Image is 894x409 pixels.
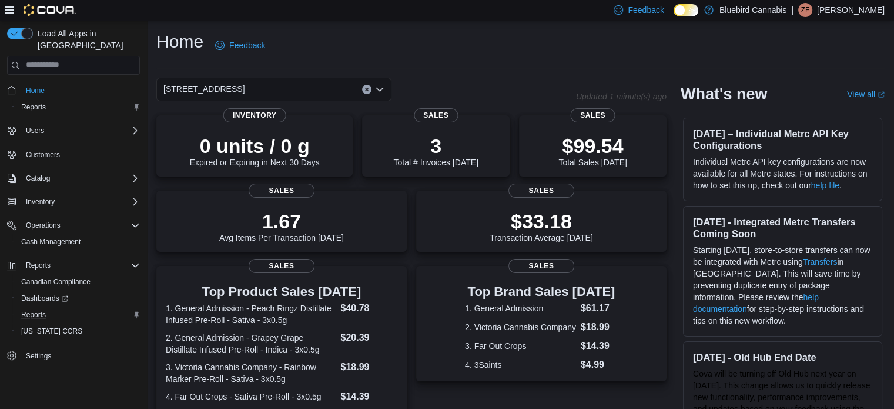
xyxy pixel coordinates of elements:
button: Operations [21,218,65,232]
h3: [DATE] - Integrated Metrc Transfers Coming Soon [693,216,872,240]
img: Cova [24,4,76,16]
button: Operations [2,217,145,234]
button: Catalog [21,171,55,185]
dd: $14.39 [581,339,618,353]
span: Settings [26,351,51,361]
span: Sales [414,108,458,122]
a: Canadian Compliance [16,275,95,289]
button: Inventory [2,194,145,210]
p: 1.67 [219,210,344,233]
span: Sales [508,259,574,273]
span: Reports [16,100,140,114]
span: Users [21,124,140,138]
dd: $18.99 [340,360,397,374]
div: Total Sales [DATE] [558,134,627,167]
h3: [DATE] - Old Hub End Date [693,351,872,363]
p: 3 [393,134,478,158]
span: Home [21,83,140,98]
dt: 1. General Admission - Peach Ringz Distillate Infused Pre-Roll - Sativa - 3x0.5g [166,302,336,326]
span: Sales [249,259,314,273]
a: Feedback [210,34,270,57]
a: Customers [21,148,65,162]
span: Sales [249,184,314,198]
a: Reports [16,100,51,114]
a: Cash Management [16,235,85,249]
h2: What's new [681,85,767,104]
span: Inventory [21,195,140,209]
span: Home [26,86,45,95]
button: Users [2,122,145,139]
span: Catalog [21,171,140,185]
dd: $40.78 [340,301,397,315]
a: Dashboards [16,291,73,305]
button: Reports [2,257,145,274]
div: Avg Items Per Transaction [DATE] [219,210,344,242]
span: [US_STATE] CCRS [21,327,82,336]
h3: [DATE] – Individual Metrc API Key Configurations [693,128,872,151]
span: Washington CCRS [16,324,140,338]
span: Load All Apps in [GEOGRAPHIC_DATA] [33,28,140,51]
h3: Top Brand Sales [DATE] [465,285,618,299]
span: Feedback [229,39,265,51]
h3: Top Product Sales [DATE] [166,285,397,299]
p: 0 units / 0 g [190,134,320,158]
dd: $20.39 [340,331,397,345]
button: Home [2,82,145,99]
p: $99.54 [558,134,627,158]
input: Dark Mode [674,4,698,16]
p: [PERSON_NAME] [817,3,885,17]
span: Catalog [26,174,50,183]
div: Transaction Average [DATE] [490,210,593,242]
span: Sales [571,108,615,122]
dd: $18.99 [581,320,618,334]
p: Starting [DATE], store-to-store transfers can now be integrated with Metrc using in [GEOGRAPHIC_D... [693,244,872,327]
span: Customers [26,150,60,159]
span: Sales [508,184,574,198]
a: help documentation [693,292,819,314]
span: Operations [26,221,61,230]
button: Clear input [362,85,371,94]
dt: 3. Far Out Crops [465,340,576,352]
button: Canadian Compliance [12,274,145,290]
span: Canadian Compliance [16,275,140,289]
dt: 1. General Admission [465,302,576,314]
button: [US_STATE] CCRS [12,323,145,340]
span: Reports [16,308,140,322]
span: Operations [21,218,140,232]
span: Cash Management [21,237,81,247]
div: Total # Invoices [DATE] [393,134,478,167]
span: Users [26,126,44,135]
span: Dashboards [16,291,140,305]
dt: 2. General Admission - Grapey Grape Distillate Infused Pre-Roll - Indica - 3x0.5g [166,332,336,355]
span: ZF [801,3,810,17]
button: Reports [21,258,55,272]
button: Reports [12,307,145,323]
span: Cash Management [16,235,140,249]
span: Dashboards [21,294,68,303]
button: Catalog [2,170,145,187]
dd: $61.17 [581,301,618,315]
button: Reports [12,99,145,115]
div: Expired or Expiring in Next 30 Days [190,134,320,167]
p: Bluebird Cannabis [719,3,786,17]
span: Reports [21,310,46,320]
span: [STREET_ADDRESS] [163,82,245,96]
a: View allExternal link [847,89,885,99]
span: Inventory [26,197,55,207]
span: Settings [21,348,140,363]
button: Customers [2,146,145,163]
a: Home [21,84,49,98]
dt: 3. Victoria Cannabis Company - Rainbow Marker Pre-Roll - Sativa - 3x0.5g [166,361,336,385]
nav: Complex example [7,77,140,395]
span: Reports [26,261,51,270]
dd: $14.39 [340,390,397,404]
a: Transfers [803,257,838,267]
button: Settings [2,347,145,364]
button: Open list of options [375,85,384,94]
p: | [791,3,793,17]
a: Dashboards [12,290,145,307]
span: Reports [21,102,46,112]
svg: External link [878,91,885,98]
span: Reports [21,258,140,272]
